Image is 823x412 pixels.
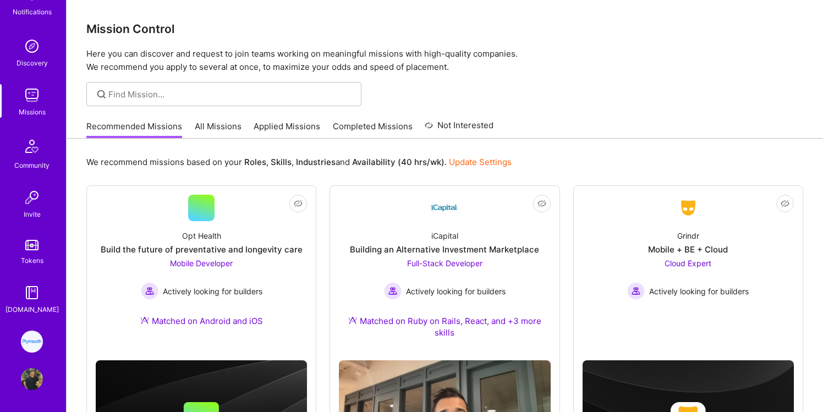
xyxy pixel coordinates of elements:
[339,315,550,338] div: Matched on Ruby on Rails, React, and +3 more skills
[24,208,41,220] div: Invite
[294,199,303,208] i: icon EyeClosed
[6,304,59,315] div: [DOMAIN_NAME]
[781,199,789,208] i: icon EyeClosed
[677,230,699,241] div: Grindr
[675,198,701,218] img: Company Logo
[163,285,262,297] span: Actively looking for builders
[352,157,445,167] b: Availability (40 hrs/wk)
[86,156,512,168] p: We recommend missions based on your , , and .
[86,47,803,74] p: Here you can discover and request to join teams working on meaningful missions with high-quality ...
[449,157,512,167] a: Update Settings
[271,157,292,167] b: Skills
[406,285,506,297] span: Actively looking for builders
[649,285,749,297] span: Actively looking for builders
[350,244,539,255] div: Building an Alternative Investment Marketplace
[21,282,43,304] img: guide book
[384,282,402,300] img: Actively looking for builders
[96,195,307,340] a: Opt HealthBuild the future of preventative and longevity careMobile Developer Actively looking fo...
[627,282,645,300] img: Actively looking for builders
[140,315,263,327] div: Matched on Android and iOS
[333,120,413,139] a: Completed Missions
[195,120,242,139] a: All Missions
[21,35,43,57] img: discovery
[140,316,149,325] img: Ateam Purple Icon
[86,22,803,36] h3: Mission Control
[21,368,43,390] img: User Avatar
[583,195,794,333] a: Company LogoGrindrMobile + BE + CloudCloud Expert Actively looking for buildersActively looking f...
[108,89,353,100] input: Find Mission...
[21,255,43,266] div: Tokens
[21,84,43,106] img: teamwork
[21,331,43,353] img: Plymouth: Fullstack developer to help build a global mobility platform
[296,157,336,167] b: Industries
[25,240,39,250] img: tokens
[431,230,458,241] div: iCapital
[407,259,482,268] span: Full-Stack Developer
[244,157,266,167] b: Roles
[339,195,550,351] a: Company LogoiCapitalBuilding an Alternative Investment MarketplaceFull-Stack Developer Actively l...
[254,120,320,139] a: Applied Missions
[425,119,493,139] a: Not Interested
[665,259,711,268] span: Cloud Expert
[537,199,546,208] i: icon EyeClosed
[348,316,357,325] img: Ateam Purple Icon
[170,259,233,268] span: Mobile Developer
[18,331,46,353] a: Plymouth: Fullstack developer to help build a global mobility platform
[141,282,158,300] img: Actively looking for builders
[101,244,303,255] div: Build the future of preventative and longevity care
[14,160,50,171] div: Community
[182,230,221,241] div: Opt Health
[13,6,52,18] div: Notifications
[431,195,458,221] img: Company Logo
[19,133,45,160] img: Community
[95,88,108,101] i: icon SearchGrey
[19,106,46,118] div: Missions
[17,57,48,69] div: Discovery
[21,186,43,208] img: Invite
[86,120,182,139] a: Recommended Missions
[648,244,728,255] div: Mobile + BE + Cloud
[18,368,46,390] a: User Avatar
